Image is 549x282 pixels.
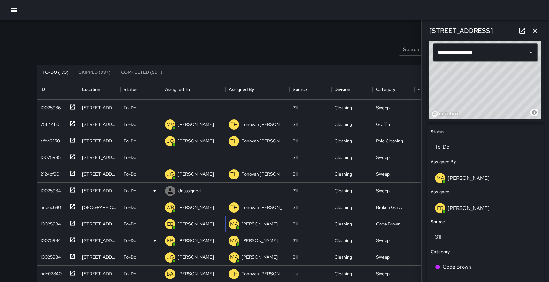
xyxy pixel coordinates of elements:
p: Tonovah [PERSON_NAME] [242,271,286,277]
div: 397 8th Street [82,254,117,260]
div: Cleaning [335,221,352,227]
div: bdc02840 [38,268,62,277]
div: Sweep [376,271,390,277]
div: Location [79,80,120,98]
p: [PERSON_NAME] [242,254,278,260]
div: 10025984 [38,251,61,260]
p: To-Do [124,187,136,194]
p: [PERSON_NAME] [178,138,214,144]
div: Assigned To [165,80,190,98]
div: Code Brown [376,221,401,227]
p: Tonovah [PERSON_NAME] [242,121,286,127]
p: Tonovah [PERSON_NAME] [242,171,286,177]
p: Unassigned [178,187,201,194]
p: JG [167,137,174,145]
p: [PERSON_NAME] [178,171,214,177]
div: Pole Cleaning [376,138,403,144]
p: TH [230,171,237,178]
div: ID [41,80,45,98]
div: Graffiti [376,121,390,127]
div: 751144b0 [38,118,59,127]
div: 311 [293,187,298,194]
div: 311 [293,154,298,161]
div: Sweep [376,237,390,244]
div: 311 [293,254,298,260]
div: 2124cf90 [38,168,59,177]
div: 80 Ringold Street [82,171,117,177]
div: Cleaning [335,154,352,161]
p: MA [230,237,238,245]
p: MA [230,220,238,228]
button: Completed (99+) [116,65,167,80]
p: MV [166,121,174,128]
div: Category [376,80,395,98]
p: [PERSON_NAME] [242,221,278,227]
div: 311 [293,121,298,127]
div: Cleaning [335,254,352,260]
p: [PERSON_NAME] [178,204,214,210]
div: 140 11th Street [82,237,117,244]
div: Broken Glass [376,204,402,210]
div: 10025984 [38,218,61,227]
div: Cleaning [335,104,352,111]
div: Status [120,80,162,98]
div: Cleaning [335,121,352,127]
p: To-Do [124,204,136,210]
div: 259 7th Street [82,271,117,277]
div: Location [82,80,100,98]
p: Tonovah [PERSON_NAME] [242,138,286,144]
div: Sweep [376,154,390,161]
div: Cleaning [335,237,352,244]
div: 1025 Natoma Street [82,187,117,194]
div: 10025984 [38,235,61,244]
p: To-Do [124,138,136,144]
div: ID [37,80,79,98]
div: 10025985 [38,152,61,161]
p: Tonovah [PERSON_NAME] [242,204,286,210]
p: BA [167,270,174,278]
p: To-Do [124,254,136,260]
div: 149 Dore Street [82,104,117,111]
div: Source [293,80,307,98]
div: 311 [293,138,298,144]
div: Cleaning [335,171,352,177]
div: Cleaning [335,204,352,210]
div: 6ee6c680 [38,202,61,210]
p: To-Do [124,237,136,244]
div: Sweep [376,254,390,260]
p: [PERSON_NAME] [178,121,214,127]
div: Sweep [376,171,390,177]
div: Division [335,80,350,98]
div: Assigned To [162,80,226,98]
p: TH [230,270,237,278]
p: TH [230,121,237,128]
div: 10025984 [38,185,61,194]
div: 311 [293,237,298,244]
p: EB [167,220,174,228]
div: 1025 Natoma Street [82,221,117,227]
p: To-Do [124,171,136,177]
button: Skipped (99+) [74,65,116,80]
div: 311 [293,204,298,210]
p: To-Do [124,154,136,161]
p: EB [167,237,174,245]
div: 311 [293,104,298,111]
p: TH [230,204,237,211]
div: Sweep [376,187,390,194]
p: To-Do [124,104,136,111]
div: Assigned By [229,80,254,98]
div: Division [331,80,373,98]
p: WB [166,204,174,211]
div: Cleaning [335,138,352,144]
div: Source [290,80,331,98]
p: MA [230,254,238,261]
p: [PERSON_NAME] [242,237,278,244]
p: JG [167,254,174,261]
p: [PERSON_NAME] [178,221,214,227]
div: 311 [293,171,298,177]
div: Cleaning [335,271,352,277]
p: TH [230,137,237,145]
p: JG [167,171,174,178]
div: 231 Shipley Street [82,154,117,161]
p: [PERSON_NAME] [178,237,214,244]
